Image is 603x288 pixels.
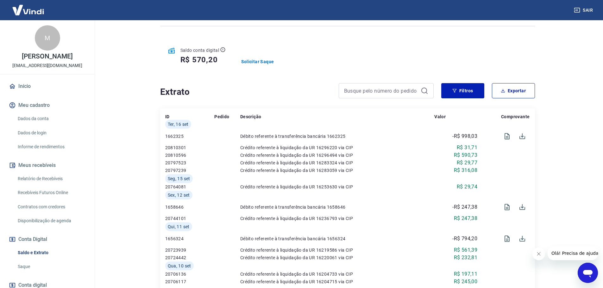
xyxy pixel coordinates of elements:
a: Informe de rendimentos [15,140,87,153]
a: Saque [15,260,87,273]
p: Débito referente à transferência bancária 1656324 [240,236,434,242]
span: Download [515,129,530,144]
a: Disponibilização de agenda [15,214,87,227]
p: [PERSON_NAME] [22,53,72,60]
p: Débito referente à transferência bancária 1658646 [240,204,434,210]
p: R$ 316,08 [454,167,478,174]
span: Download [515,199,530,215]
p: -R$ 998,03 [452,132,477,140]
p: 20723939 [165,247,215,253]
p: 1662325 [165,133,215,139]
p: Crédito referente à liquidação da UR 16296494 via CIP [240,152,434,158]
p: 20706117 [165,279,215,285]
p: Saldo conta digital [180,47,219,53]
p: Descrição [240,113,261,120]
p: Crédito referente à liquidação da UR 16283059 via CIP [240,167,434,174]
p: Débito referente à transferência bancária 1662325 [240,133,434,139]
p: R$ 590,73 [454,151,478,159]
p: Crédito referente à liquidação da UR 16283324 via CIP [240,160,434,166]
p: Pedido [214,113,229,120]
p: Comprovante [501,113,530,120]
p: Crédito referente à liquidação da UR 16220061 via CIP [240,254,434,261]
img: Vindi [8,0,49,20]
button: Filtros [441,83,484,98]
span: Qui, 11 set [168,224,190,230]
input: Busque pelo número do pedido [344,86,418,95]
p: R$ 29,77 [457,159,477,167]
p: Valor [434,113,446,120]
p: 20810301 [165,144,215,151]
h5: R$ 570,20 [180,55,218,65]
p: 20724442 [165,254,215,261]
p: [EMAIL_ADDRESS][DOMAIN_NAME] [12,62,82,69]
span: Sex, 12 set [168,192,190,198]
a: Dados de login [15,126,87,139]
p: R$ 245,00 [454,278,478,285]
button: Exportar [492,83,535,98]
iframe: Mensagem da empresa [548,246,598,260]
iframe: Botão para abrir a janela de mensagens [578,263,598,283]
button: Meu cadastro [8,98,87,112]
button: Conta Digital [8,232,87,246]
h4: Extrato [160,86,331,98]
iframe: Fechar mensagem [532,248,545,260]
p: R$ 561,39 [454,246,478,254]
p: Crédito referente à liquidação da UR 16204715 via CIP [240,279,434,285]
span: Seg, 15 set [168,175,190,182]
a: Início [8,79,87,93]
p: 1656324 [165,236,215,242]
a: Solicitar Saque [241,58,274,65]
p: R$ 31,71 [457,144,477,151]
p: ID [165,113,170,120]
p: R$ 232,81 [454,254,478,261]
p: Crédito referente à liquidação da UR 16204733 via CIP [240,271,434,277]
a: Contratos com credores [15,200,87,213]
span: Visualizar [499,129,515,144]
button: Sair [573,4,595,16]
p: R$ 197,11 [454,270,478,278]
span: Visualizar [499,199,515,215]
button: Meus recebíveis [8,158,87,172]
a: Saldo e Extrato [15,246,87,259]
p: -R$ 794,20 [452,235,477,242]
p: 20764081 [165,184,215,190]
p: 20810596 [165,152,215,158]
a: Recebíveis Futuros Online [15,186,87,199]
p: R$ 247,38 [454,215,478,222]
span: Qua, 10 set [168,263,191,269]
span: Ter, 16 set [168,121,189,127]
a: Dados da conta [15,112,87,125]
p: 20744101 [165,215,215,222]
p: Crédito referente à liquidação da UR 16236793 via CIP [240,215,434,222]
div: M [35,25,60,51]
p: 20706136 [165,271,215,277]
p: Crédito referente à liquidação da UR 16219586 via CIP [240,247,434,253]
span: Visualizar [499,231,515,246]
p: 20797239 [165,167,215,174]
p: 1658646 [165,204,215,210]
p: -R$ 247,38 [452,203,477,211]
span: Olá! Precisa de ajuda? [4,4,53,9]
p: Crédito referente à liquidação da UR 16296220 via CIP [240,144,434,151]
span: Download [515,231,530,246]
p: Crédito referente à liquidação da UR 16253630 via CIP [240,184,434,190]
p: 20797523 [165,160,215,166]
a: Relatório de Recebíveis [15,172,87,185]
p: R$ 29,74 [457,183,477,191]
